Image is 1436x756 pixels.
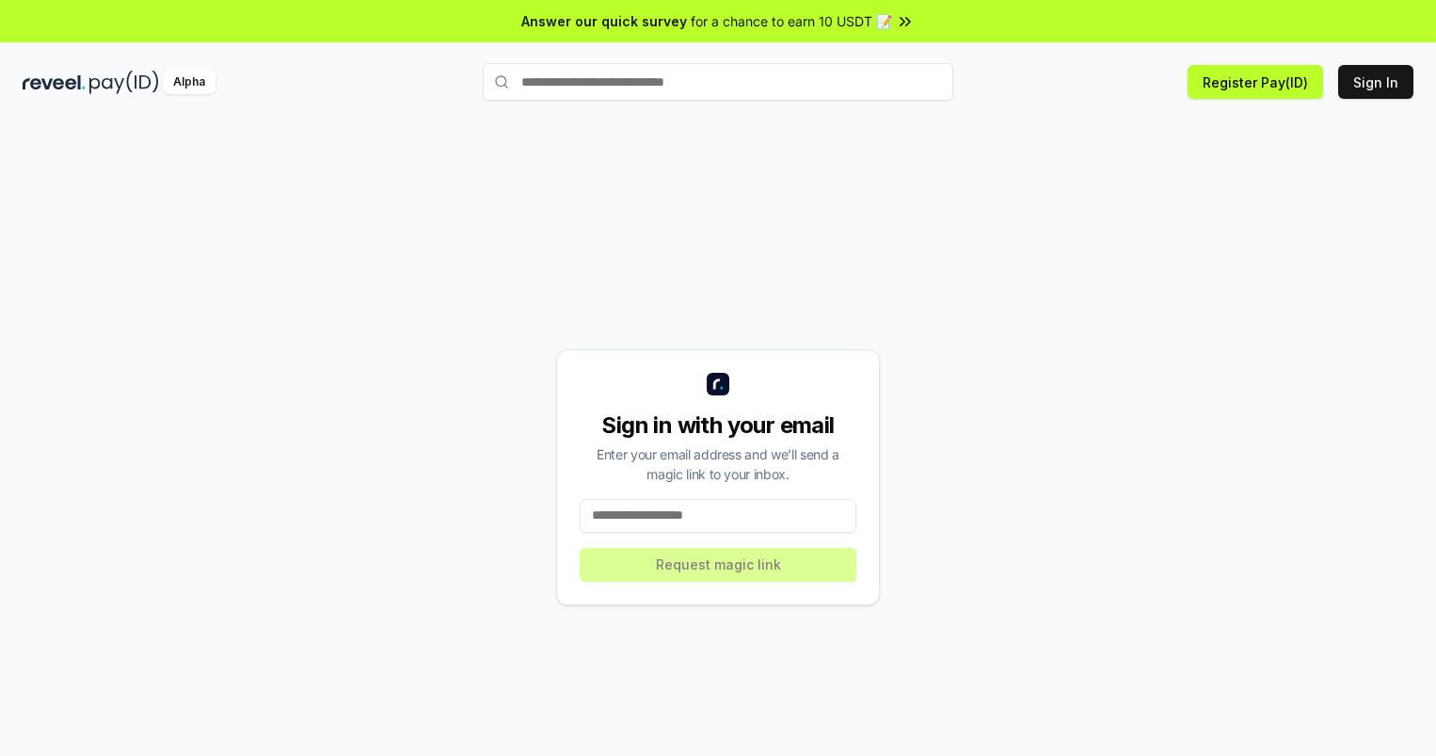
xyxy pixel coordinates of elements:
img: logo_small [707,373,729,395]
img: pay_id [89,71,159,94]
span: for a chance to earn 10 USDT 📝 [691,11,892,31]
div: Sign in with your email [580,410,856,441]
button: Register Pay(ID) [1188,65,1323,99]
div: Enter your email address and we’ll send a magic link to your inbox. [580,444,856,484]
img: reveel_dark [23,71,86,94]
div: Alpha [163,71,215,94]
button: Sign In [1338,65,1413,99]
span: Answer our quick survey [521,11,687,31]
